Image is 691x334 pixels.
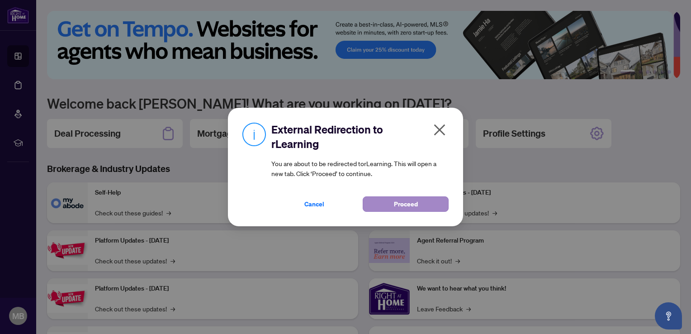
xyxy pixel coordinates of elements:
span: Proceed [394,197,418,211]
button: Proceed [363,196,449,212]
button: Open asap [655,302,682,329]
span: Cancel [304,197,324,211]
h2: External Redirection to rLearning [271,122,449,151]
span: close [432,123,447,137]
div: You are about to be redirected to rLearning . This will open a new tab. Click ‘Proceed’ to continue. [271,122,449,212]
img: Info Icon [242,122,266,146]
button: Cancel [271,196,357,212]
